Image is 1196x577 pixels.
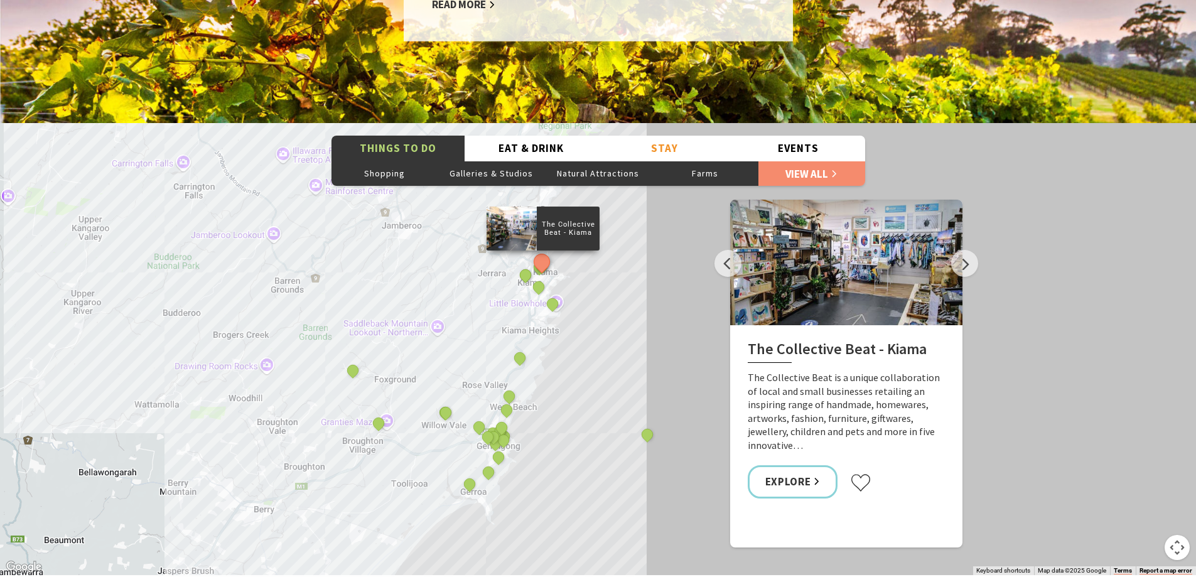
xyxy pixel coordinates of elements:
button: See detail about Granties Maze and Fun Park [370,416,387,432]
button: See detail about Little Blowhole, Kiama [544,296,561,312]
button: See detail about Buena Vista Farm [490,449,507,465]
button: See detail about Candle and Diffuser Workshop [438,404,454,421]
button: See detail about Werri Lagoon, Gerringong [501,389,517,405]
button: Keyboard shortcuts [976,566,1030,575]
button: Shopping [331,161,438,186]
h2: The Collective Beat - Kiama [748,340,945,363]
button: Galleries & Studios [438,161,545,186]
span: Map data ©2025 Google [1038,567,1106,574]
p: The Collective Beat - Kiama [537,218,600,239]
button: See detail about Robyn Sharp, Cedar Ridge Studio and Gallery [344,362,360,379]
button: Stay [598,136,732,161]
p: The Collective Beat is a unique collaboration of local and small businesses retailing an inspirin... [748,371,945,453]
button: Click to favourite The Collective Beat - Kiama [850,473,871,492]
button: See detail about Pottery at Old Toolijooa School [639,426,655,443]
button: See detail about Soul Clay Studios [470,419,487,436]
button: See detail about Werri Beach and Point, Gerringong [498,402,514,418]
button: Things To Do [331,136,465,161]
a: Click to see this area on Google Maps [3,559,45,575]
button: See detail about Gerringong Bowling & Recreation Club [493,419,510,436]
img: Google [3,559,45,575]
button: See detail about Mt Pleasant Lookout, Kiama Heights [511,350,527,367]
button: See detail about Kiama Coast Walk [517,267,534,283]
button: Previous [714,250,741,277]
button: Events [731,136,865,161]
button: Farms [652,161,758,186]
button: See detail about Gerringong Golf Club [480,465,496,481]
button: See detail about Gerringong Whale Watching Platform [480,429,496,446]
button: Eat & Drink [465,136,598,161]
button: Natural Attractions [545,161,652,186]
button: See detail about Belinda Doyle [533,258,549,274]
a: Explore [748,465,838,499]
button: Next [951,250,978,277]
button: See detail about Fern Street Gallery [531,279,547,295]
a: Report a map error [1139,567,1192,574]
a: Terms (opens in new tab) [1114,567,1132,574]
button: See detail about Zeynep Testoni Ceramics [461,477,477,493]
a: View All [758,161,865,186]
button: Map camera controls [1165,535,1190,560]
button: See detail about The Collective Beat - Kiama [530,251,553,274]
